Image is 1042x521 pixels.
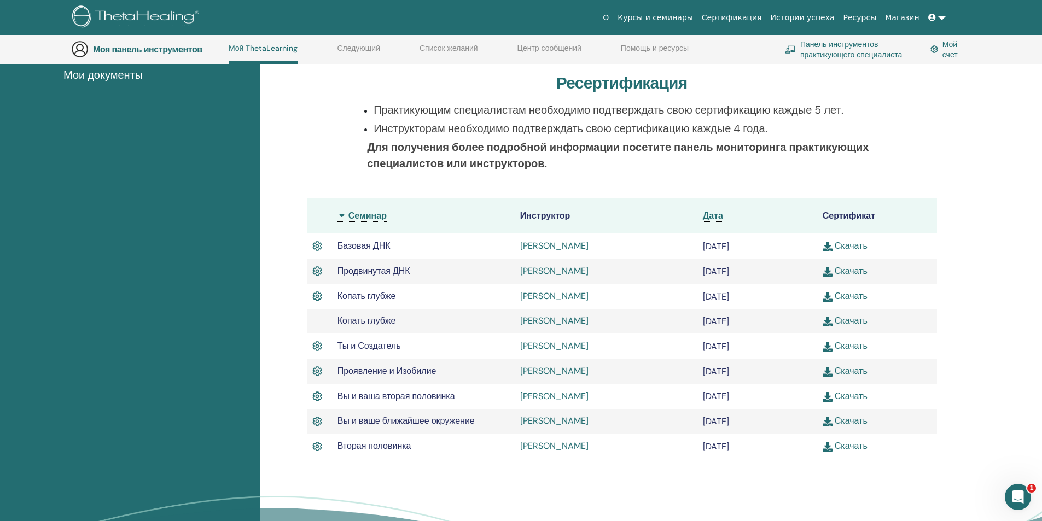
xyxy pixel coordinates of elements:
a: [PERSON_NAME] [520,315,589,326]
font: Инструктор [520,210,571,221]
a: [PERSON_NAME] [520,390,589,402]
img: Активный сертификат [312,289,322,303]
font: Скачать [835,340,868,352]
a: Мой ThetaLearning [229,44,298,64]
img: Активный сертификат [312,440,322,454]
a: Сертификация [697,8,766,28]
a: Помощь и ресурсы [621,44,689,61]
font: Скачать [835,240,868,251]
a: Скачать [823,440,868,452]
font: Копать глубже [337,315,396,326]
font: Инструкторам необходимо подтверждать свою сертификацию каждые 4 года. [374,121,767,136]
iframe: Интерком-чат в режиме реального времени [1005,484,1031,510]
font: Мой ThetaLearning [229,43,298,53]
font: 1 [1029,484,1034,491]
a: Скачать [823,265,868,277]
a: Центр сообщений [517,44,581,61]
font: Истории успеха [771,13,835,22]
a: [PERSON_NAME] [520,265,589,277]
a: Скачать [823,240,868,251]
font: Базовая ДНК [337,240,391,251]
a: Панель инструментов практикующего специалиста [785,37,904,61]
font: Мой счет [942,39,958,60]
img: Активный сертификат [312,389,322,403]
font: Панель инструментов практикующего специалиста [800,39,902,60]
font: [DATE] [703,441,729,452]
a: [PERSON_NAME] [520,415,589,426]
font: Сертификат [823,210,875,221]
img: Активный сертификат [312,264,322,278]
img: Активный сертификат [312,364,322,378]
font: [DATE] [703,315,729,327]
font: Следующий [337,43,380,53]
font: Скачать [835,315,868,326]
a: Мой счет [930,37,960,61]
font: [DATE] [703,415,729,427]
img: download.svg [823,367,833,377]
font: Продвинутая ДНК [337,265,410,277]
font: [DATE] [703,266,729,277]
font: Для получения более подробной информации посетите панель мониторинга практикующих специалистов ил... [367,140,869,171]
font: Скачать [835,365,868,377]
font: Магазин [885,13,919,22]
font: О [603,13,609,22]
font: [DATE] [703,341,729,352]
a: Магазин [881,8,923,28]
a: Истории успеха [766,8,839,28]
img: download.svg [823,242,833,251]
font: Курсы и семинары [618,13,693,22]
img: Активный сертификат [312,414,322,429]
font: Помощь и ресурсы [621,43,689,53]
a: Скачать [823,290,868,302]
font: Моя панель инструментов [93,44,202,55]
img: download.svg [823,392,833,402]
a: Следующий [337,44,380,61]
font: Вы и ваше ближайшее окружение [337,415,475,426]
font: Ты и Создатель [337,340,401,352]
a: [PERSON_NAME] [520,240,589,251]
img: download.svg [823,342,833,352]
a: Скачать [823,340,868,352]
img: Активный сертификат [312,239,322,253]
font: Сертификация [702,13,762,22]
font: Мои документы [63,68,143,82]
font: Копать глубже [337,290,396,302]
font: [PERSON_NAME] [520,290,589,302]
font: Скачать [835,290,868,302]
a: Скачать [823,415,868,426]
a: Дата [703,210,723,222]
a: О [598,8,613,28]
a: [PERSON_NAME] [520,340,589,352]
font: Центр сообщений [517,43,581,53]
a: [PERSON_NAME] [520,440,589,452]
font: Ресурсы [843,13,877,22]
a: Скачать [823,315,868,326]
a: Курсы и семинары [613,8,697,28]
font: Вторая половинка [337,440,411,452]
font: [DATE] [703,291,729,302]
font: Вы и ваша вторая половинка [337,390,455,402]
img: download.svg [823,442,833,452]
a: Скачать [823,390,868,402]
font: [DATE] [703,390,729,402]
img: chalkboard-teacher.svg [785,45,796,54]
img: logo.png [72,5,203,30]
font: Скачать [835,390,868,402]
img: download.svg [823,417,833,426]
font: Скачать [835,265,868,277]
img: Активный сертификат [312,339,322,353]
img: generic-user-icon.jpg [71,40,89,58]
font: [PERSON_NAME] [520,365,589,377]
img: download.svg [823,292,833,302]
a: Ресурсы [839,8,881,28]
img: download.svg [823,317,833,326]
font: Скачать [835,415,868,426]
